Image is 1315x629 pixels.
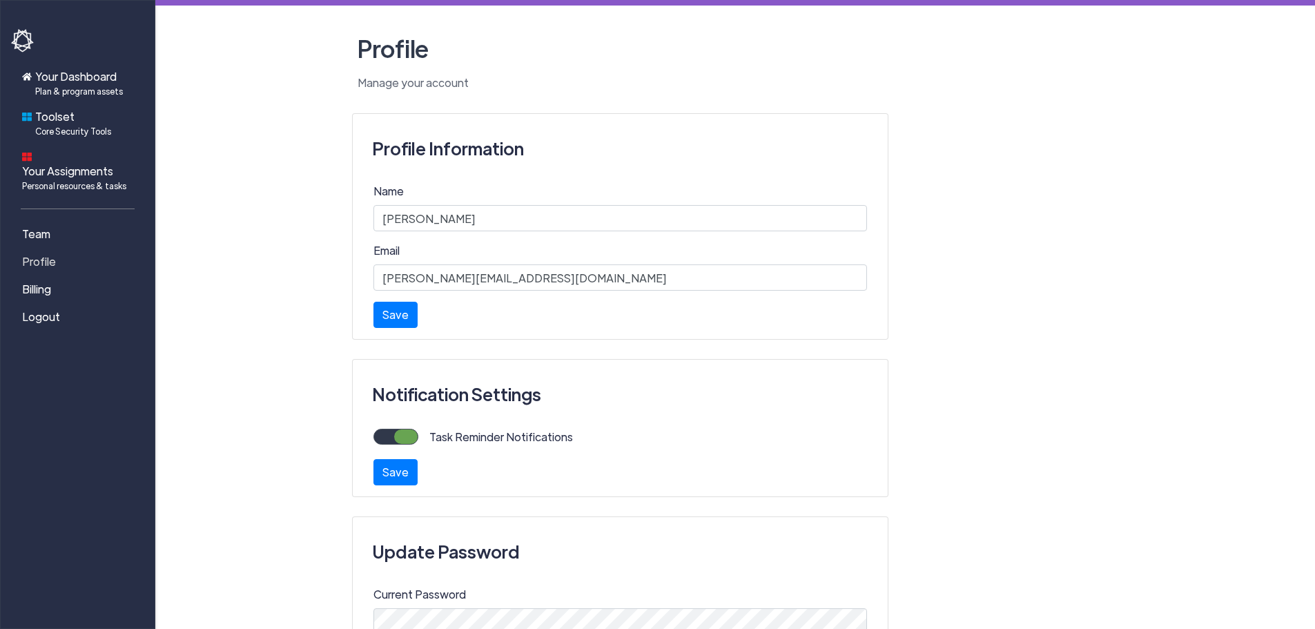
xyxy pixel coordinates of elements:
a: Your DashboardPlan & program assets [11,63,149,103]
h3: Profile Information [372,131,869,166]
button: Save [373,459,418,485]
label: Email [373,242,400,259]
h2: Profile [352,28,1118,69]
a: Profile [11,248,149,275]
label: Name [373,183,404,200]
span: Core Security Tools [35,125,111,137]
a: Team [11,220,149,248]
span: Your Assignments [22,163,126,192]
a: Your AssignmentsPersonal resources & tasks [11,143,149,197]
span: Logout [22,309,60,325]
span: Toolset [35,108,111,137]
h3: Update Password [372,534,869,569]
a: Billing [11,275,149,303]
a: Logout [11,303,149,331]
img: home-icon.svg [22,72,32,81]
label: Task Reminder Notifications [418,429,573,445]
span: Team [22,226,50,242]
img: dashboard-icon.svg [22,152,32,162]
button: Save [373,302,418,328]
h3: Notification Settings [372,377,869,412]
span: Your Dashboard [35,68,123,97]
img: havoc-shield-logo-white.png [11,29,36,52]
p: Manage your account [352,75,1118,91]
label: Current Password [373,586,466,603]
span: Billing [22,281,51,298]
span: Profile [22,253,56,270]
a: ToolsetCore Security Tools [11,103,149,143]
img: foundations-icon.svg [22,112,32,122]
span: Personal resources & tasks [22,180,126,192]
span: Plan & program assets [35,85,123,97]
